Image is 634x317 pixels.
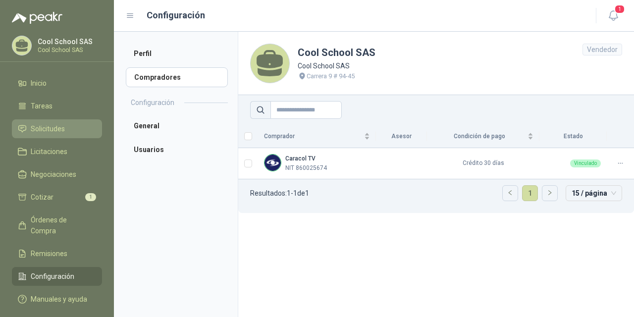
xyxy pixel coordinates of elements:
[126,44,228,63] a: Perfil
[131,97,174,108] h2: Configuración
[12,74,102,93] a: Inicio
[570,159,601,167] div: Vinculado
[264,155,281,171] img: Company Logo
[31,248,67,259] span: Remisiones
[503,186,518,201] button: left
[12,12,62,24] img: Logo peakr
[427,125,539,148] th: Condición de pago
[433,132,526,141] span: Condición de pago
[427,148,539,179] td: Crédito 30 días
[38,38,100,45] p: Cool School SAS
[85,193,96,201] span: 1
[298,45,375,60] h1: Cool School SAS
[539,125,607,148] th: Estado
[614,4,625,14] span: 1
[258,125,376,148] th: Comprador
[566,185,622,201] div: tamaño de página
[31,78,47,89] span: Inicio
[298,60,375,71] p: Cool School SAS
[285,155,316,162] b: Caracol TV
[547,190,553,196] span: right
[376,125,427,148] th: Asesor
[502,185,518,201] li: Página anterior
[38,47,100,53] p: Cool School SAS
[250,190,309,197] p: Resultados: 1 - 1 de 1
[572,186,616,201] span: 15 / página
[542,185,558,201] li: Página siguiente
[522,185,538,201] li: 1
[12,119,102,138] a: Solicitudes
[542,186,557,201] button: right
[31,123,65,134] span: Solicitudes
[31,192,53,203] span: Cotizar
[31,214,93,236] span: Órdenes de Compra
[147,8,205,22] h1: Configuración
[307,71,355,81] p: Carrera 9 # 94-45
[31,101,53,111] span: Tareas
[31,146,67,157] span: Licitaciones
[12,142,102,161] a: Licitaciones
[12,97,102,115] a: Tareas
[264,132,362,141] span: Comprador
[31,271,74,282] span: Configuración
[12,165,102,184] a: Negociaciones
[507,190,513,196] span: left
[126,67,228,87] a: Compradores
[285,163,327,173] p: NIT 860025674
[582,44,622,55] div: Vendedor
[126,140,228,159] a: Usuarios
[12,211,102,240] a: Órdenes de Compra
[126,116,228,136] a: General
[523,186,537,201] a: 1
[12,267,102,286] a: Configuración
[12,188,102,207] a: Cotizar1
[31,169,76,180] span: Negociaciones
[31,294,87,305] span: Manuales y ayuda
[12,290,102,309] a: Manuales y ayuda
[604,7,622,25] button: 1
[12,244,102,263] a: Remisiones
